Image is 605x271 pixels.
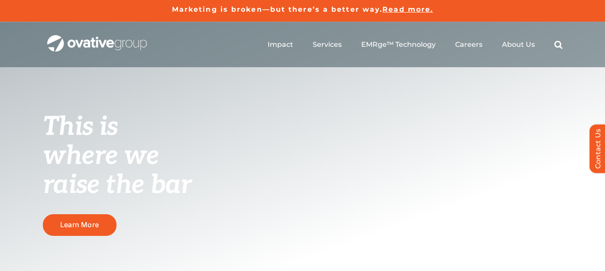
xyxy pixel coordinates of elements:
a: OG_Full_horizontal_WHT [47,34,147,42]
a: Careers [455,40,482,49]
a: Marketing is broken—but there’s a better way. [172,5,383,13]
nav: Menu [268,31,563,59]
a: Read more. [382,5,433,13]
a: Learn More [43,214,116,235]
span: This is [43,111,118,143]
span: where we raise the bar [43,140,191,201]
a: About Us [502,40,535,49]
span: Learn More [60,221,99,229]
a: EMRge™ Technology [361,40,436,49]
a: Impact [268,40,293,49]
a: Services [313,40,342,49]
a: Search [554,40,563,49]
